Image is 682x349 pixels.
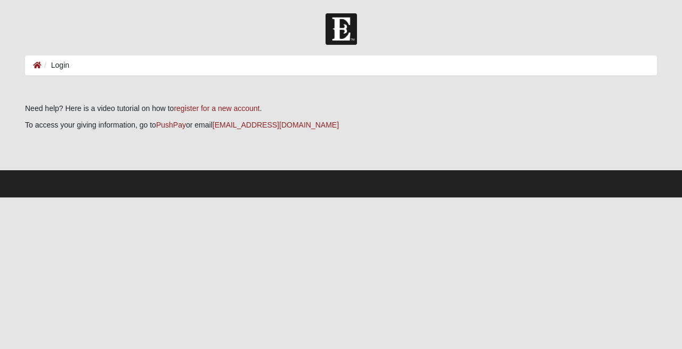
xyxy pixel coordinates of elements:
li: Login [42,60,69,71]
img: Church of Eleven22 Logo [326,13,357,45]
p: Need help? Here is a video tutorial on how to . [25,103,657,114]
a: [EMAIL_ADDRESS][DOMAIN_NAME] [213,121,339,129]
a: PushPay [156,121,186,129]
a: register for a new account [174,104,259,113]
p: To access your giving information, go to or email [25,120,657,131]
